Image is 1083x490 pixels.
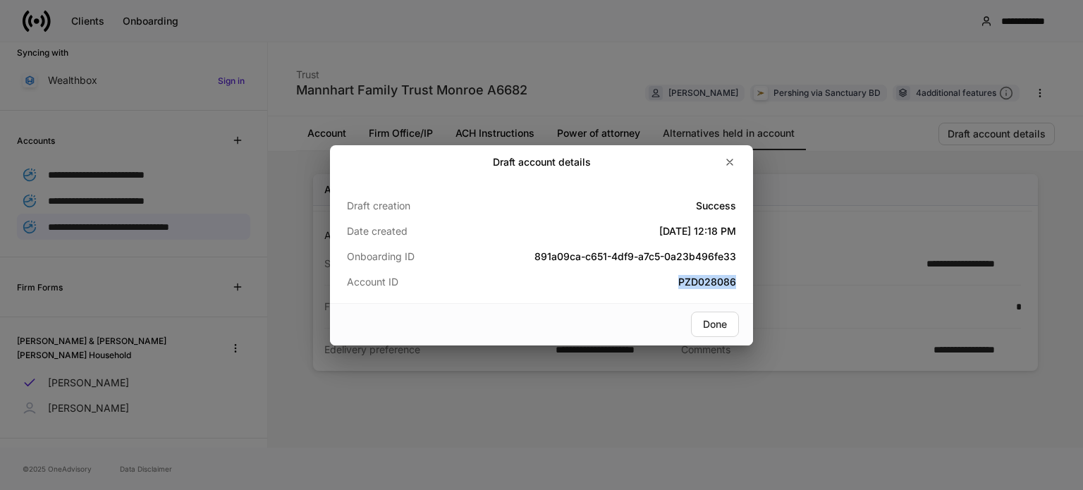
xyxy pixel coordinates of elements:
p: Draft creation [347,199,477,213]
p: Account ID [347,275,477,289]
h5: 891a09ca-c651-4df9-a7c5-0a23b496fe33 [477,250,736,264]
div: Done [703,319,727,329]
button: Done [691,312,739,337]
p: Date created [347,224,477,238]
h2: Draft account details [493,155,591,169]
p: Onboarding ID [347,250,477,264]
h5: Success [477,199,736,213]
h5: PZD028086 [477,275,736,289]
h5: [DATE] 12:18 PM [477,224,736,238]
